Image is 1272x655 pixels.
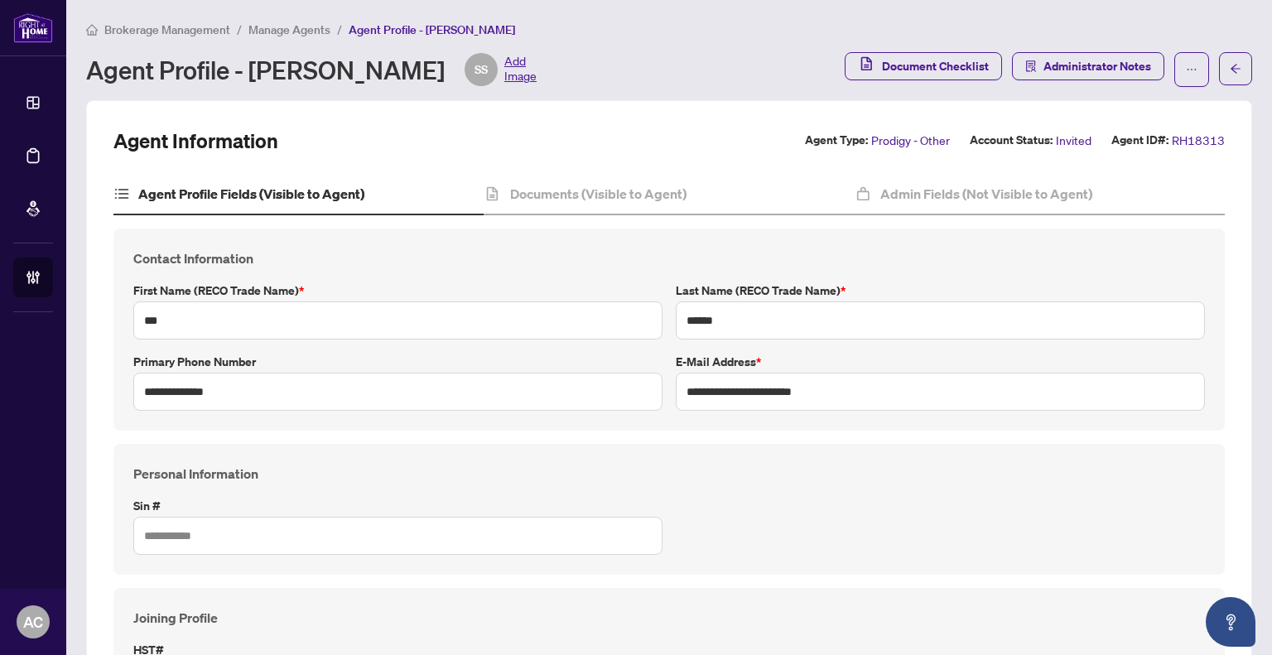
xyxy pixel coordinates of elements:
span: Manage Agents [248,22,330,37]
label: Account Status: [970,131,1053,150]
label: Primary Phone Number [133,353,662,371]
label: Agent Type: [805,131,868,150]
img: logo [13,12,53,43]
div: Agent Profile - [PERSON_NAME] [86,53,537,86]
button: Administrator Notes [1012,52,1164,80]
button: Document Checklist [845,52,1002,80]
span: arrow-left [1230,63,1241,75]
li: / [337,20,342,39]
span: ellipsis [1186,64,1197,75]
h4: Personal Information [133,464,1205,484]
label: Agent ID#: [1111,131,1168,150]
span: Document Checklist [882,53,989,79]
h4: Joining Profile [133,608,1205,628]
span: Administrator Notes [1043,53,1151,79]
label: First Name (RECO Trade Name) [133,282,662,300]
span: Brokerage Management [104,22,230,37]
span: home [86,24,98,36]
h2: Agent Information [113,128,278,154]
span: SS [475,60,488,79]
h4: Documents (Visible to Agent) [510,184,687,204]
label: E-mail Address [676,353,1205,371]
label: Sin # [133,497,662,515]
h4: Admin Fields (Not Visible to Agent) [880,184,1092,204]
span: Agent Profile - [PERSON_NAME] [349,22,515,37]
label: Last Name (RECO Trade Name) [676,282,1205,300]
span: RH18313 [1172,131,1225,150]
h4: Agent Profile Fields (Visible to Agent) [138,184,364,204]
span: solution [1025,60,1037,72]
h4: Contact Information [133,248,1205,268]
span: AC [23,610,43,633]
button: Open asap [1206,597,1255,647]
span: Add Image [504,53,537,86]
li: / [237,20,242,39]
span: Invited [1056,131,1091,150]
span: Prodigy - Other [871,131,950,150]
